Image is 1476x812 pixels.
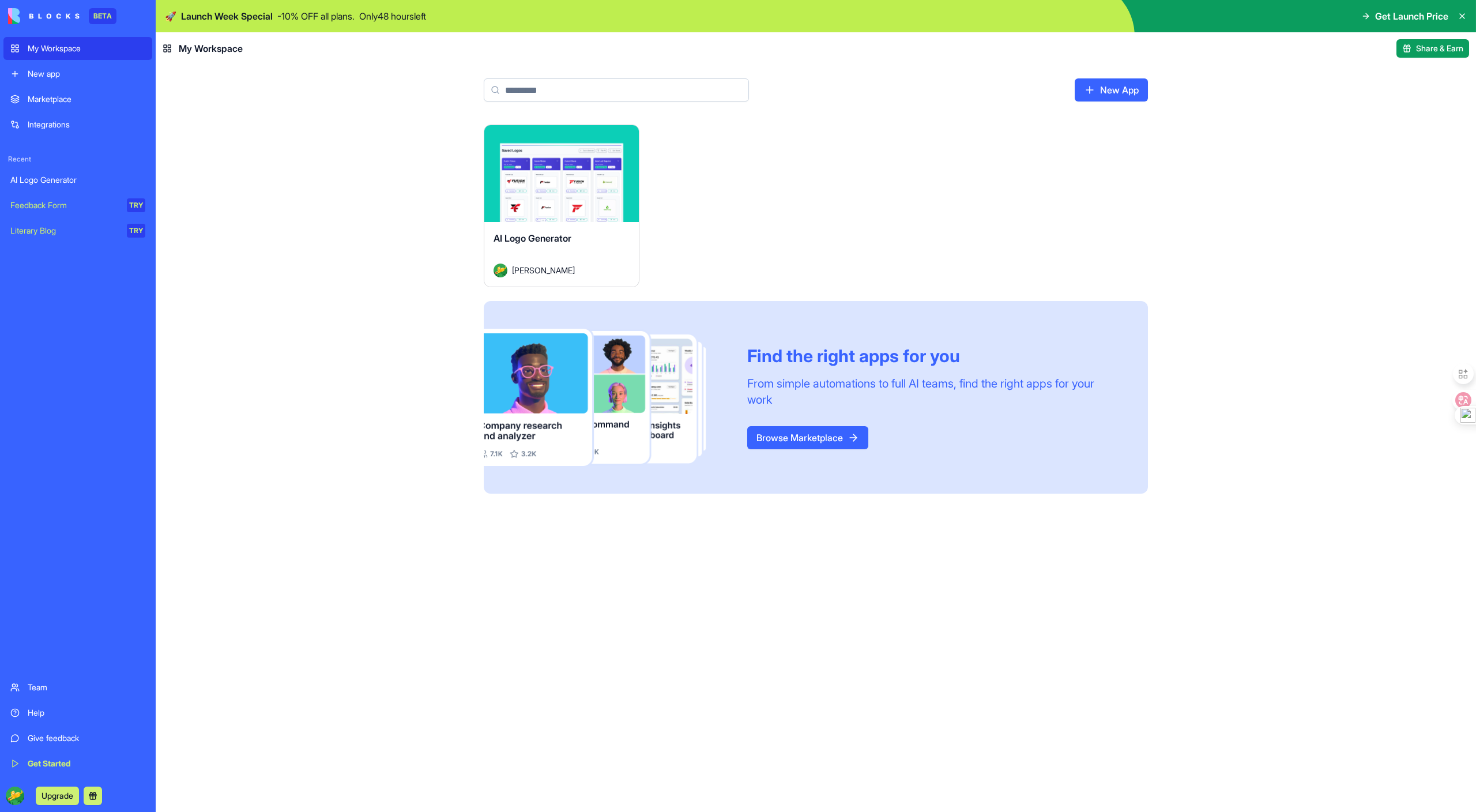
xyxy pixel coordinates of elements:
[36,790,79,801] a: Upgrade
[747,426,868,449] a: Browse Marketplace
[165,9,176,23] span: 🚀
[1396,39,1469,58] button: Share & Earn
[10,174,145,186] div: AI Logo Generator
[127,224,145,238] div: TRY
[747,375,1120,408] div: From simple automations to full AI teams, find the right apps for your work
[1416,43,1463,54] span: Share & Earn
[494,232,571,244] span: AI Logo Generator
[6,787,24,805] img: ACg8ocJAy19nyBT_KYBBhFYLPw-1-wEblIRLhaE9wNzIeWMFQl7VNqg=s96-c
[494,264,507,277] img: Avatar
[1375,9,1448,23] span: Get Launch Price
[10,200,119,211] div: Feedback Form
[28,119,145,130] div: Integrations
[8,8,116,24] a: BETA
[28,758,145,769] div: Get Started
[3,155,152,164] span: Recent
[3,37,152,60] a: My Workspace
[3,62,152,85] a: New app
[359,9,426,23] p: Only 48 hours left
[181,9,273,23] span: Launch Week Special
[36,787,79,805] button: Upgrade
[28,43,145,54] div: My Workspace
[3,752,152,775] a: Get Started
[10,225,119,236] div: Literary Blog
[512,264,575,276] span: [PERSON_NAME]
[3,113,152,136] a: Integrations
[3,727,152,750] a: Give feedback
[28,68,145,80] div: New app
[28,732,145,744] div: Give feedback
[8,8,80,24] img: logo
[747,345,1120,366] div: Find the right apps for you
[179,42,243,55] span: My Workspace
[3,701,152,724] a: Help
[484,125,639,287] a: AI Logo GeneratorAvatar[PERSON_NAME]
[3,194,152,217] a: Feedback FormTRY
[3,219,152,242] a: Literary BlogTRY
[484,329,729,467] img: Frame_181_egmpey.png
[3,88,152,111] a: Marketplace
[28,93,145,105] div: Marketplace
[3,676,152,699] a: Team
[28,682,145,693] div: Team
[28,707,145,719] div: Help
[1075,78,1148,101] a: New App
[3,168,152,191] a: AI Logo Generator
[89,8,116,24] div: BETA
[277,9,355,23] p: - 10 % OFF all plans.
[127,198,145,212] div: TRY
